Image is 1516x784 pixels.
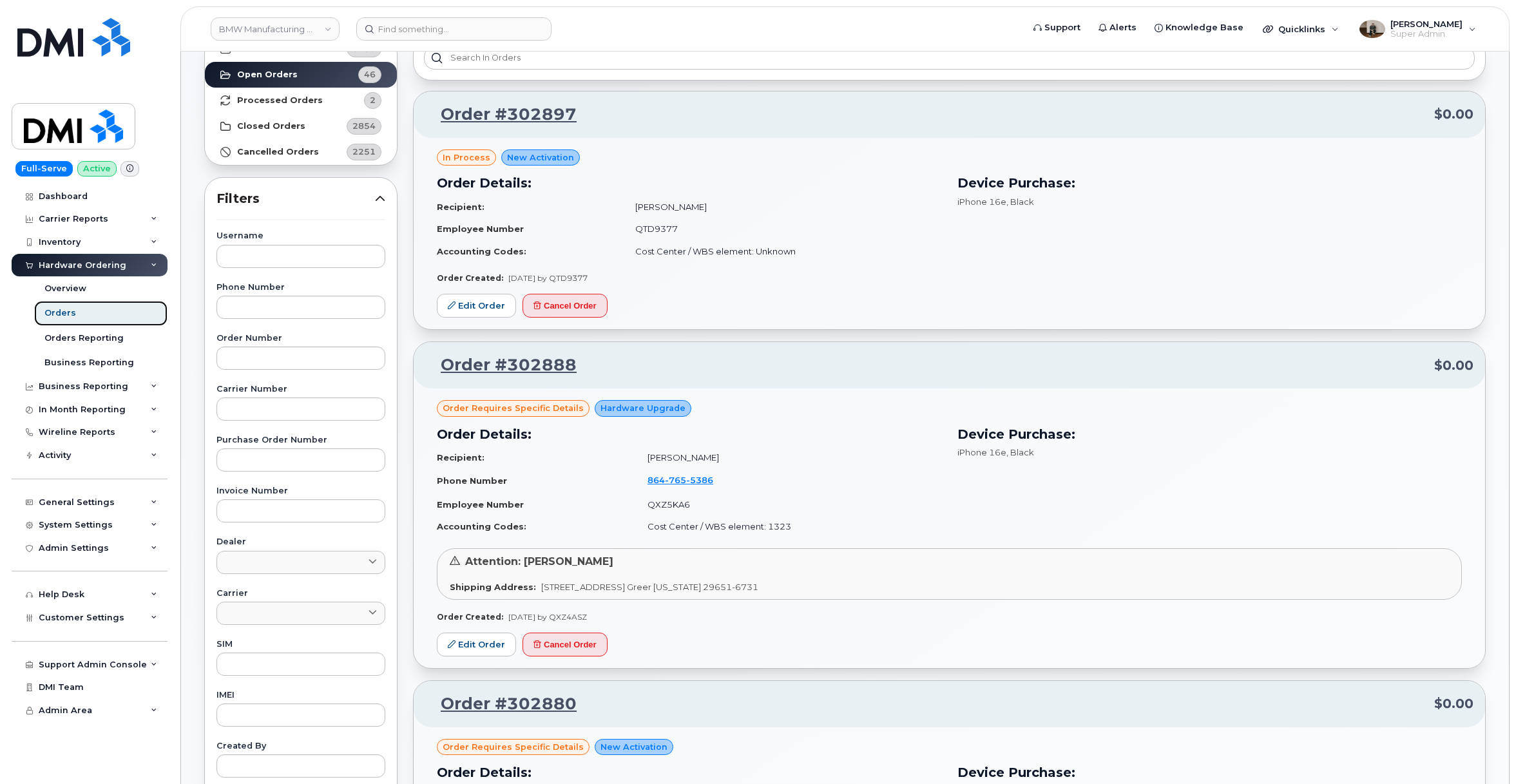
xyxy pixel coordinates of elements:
strong: Cancelled Orders [237,147,319,157]
h3: Order Details: [437,763,942,782]
a: Order #302880 [425,693,577,716]
a: Support [1024,15,1089,41]
span: Super Admin [1390,29,1463,39]
span: Order requires Specific details [443,741,584,753]
span: 5386 [686,475,713,485]
span: Filters [216,189,375,208]
span: $0.00 [1434,694,1473,713]
label: IMEI [216,691,385,700]
span: 864 [648,475,713,485]
span: Order requires Specific details [443,402,584,414]
span: [PERSON_NAME] [1390,19,1463,29]
strong: Processed Orders [237,95,323,106]
iframe: Messenger Launcher [1460,728,1506,774]
span: 2 [370,94,376,106]
a: Processed Orders2 [205,88,397,113]
h3: Order Details: [437,425,942,444]
img: User avatar [1359,20,1385,38]
span: iPhone 16e [957,447,1006,457]
td: [PERSON_NAME] [624,196,941,218]
span: 2854 [352,120,376,132]
a: Cancelled Orders2251 [205,139,397,165]
span: in process [443,151,490,164]
h3: Device Purchase: [957,425,1463,444]
label: Phone Number [216,283,385,292]
strong: Accounting Codes: [437,246,526,256]
h3: Device Purchase: [957,173,1463,193]
span: 46 [364,68,376,81]
strong: Employee Number [437,224,524,234]
span: Support [1044,21,1080,34]
h3: Order Details: [437,173,942,193]
div: Spencer Witter [1350,16,1485,42]
span: Quicklinks [1278,24,1325,34]
strong: Shipping Address: [450,582,536,592]
label: Username [216,232,385,240]
a: Edit Order [437,633,516,656]
span: 765 [665,475,686,485]
a: Closed Orders2854 [205,113,397,139]
label: Invoice Number [216,487,385,495]
span: 2251 [352,146,376,158]
a: Order #302888 [425,354,577,377]
div: User avatar [1359,16,1385,42]
strong: Recipient: [437,452,485,463]
a: 8647655386 [648,475,729,485]
span: , Black [1006,447,1034,457]
a: Alerts [1089,15,1146,41]
label: Purchase Order Number [216,436,385,445]
a: BMW Manufacturing Co LLC [211,17,340,41]
span: iPhone 16e [957,196,1006,207]
input: Search in orders [424,46,1475,70]
span: Knowledge Base [1166,21,1243,34]
label: Dealer [216,538,385,546]
td: QTD9377 [624,218,941,240]
td: QXZ5KA6 [636,493,941,516]
label: Carrier Number [216,385,385,394]
strong: Closed Orders [237,121,305,131]
button: Cancel Order [523,294,608,318]
h3: Device Purchase: [957,763,1463,782]
span: $0.00 [1434,356,1473,375]
a: Open Orders46 [205,62,397,88]
label: Order Number [216,334,385,343]
span: , Black [1006,196,1034,207]
a: Order #302897 [425,103,577,126]
button: Cancel Order [523,633,608,656]
input: Find something... [356,17,552,41]
td: Cost Center / WBS element: Unknown [624,240,941,263]
label: Carrier [216,589,385,598]
a: Edit Order [437,294,516,318]
strong: Employee Number [437,499,524,510]
span: Attention: [PERSON_NAME] [465,555,613,568]
span: Hardware Upgrade [600,402,686,414]
td: [PERSON_NAME] [636,446,941,469]
span: [DATE] by QXZ4ASZ [508,612,587,622]
span: [STREET_ADDRESS] Greer [US_STATE] 29651-6731 [541,582,758,592]
span: Alerts [1109,21,1137,34]
label: Created By [216,742,385,751]
div: Quicklinks [1254,16,1348,42]
strong: Open Orders [237,70,298,80]
td: Cost Center / WBS element: 1323 [636,515,941,538]
span: [DATE] by QTD9377 [508,273,588,283]
strong: Order Created: [437,273,503,283]
strong: Recipient: [437,202,485,212]
span: $0.00 [1434,105,1473,124]
strong: Accounting Codes: [437,521,526,531]
span: New Activation [600,741,667,753]
strong: Phone Number [437,475,507,486]
label: SIM [216,640,385,649]
span: New Activation [507,151,574,164]
a: Knowledge Base [1146,15,1252,41]
strong: Order Created: [437,612,503,622]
